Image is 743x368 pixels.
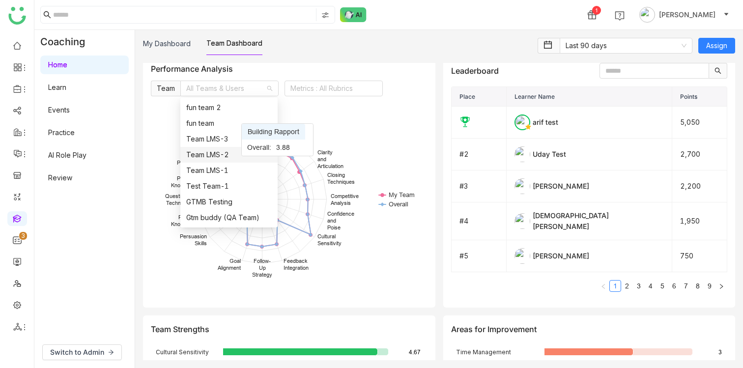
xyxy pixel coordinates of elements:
[389,200,408,208] text: Overall
[692,280,704,292] li: 8
[692,281,703,291] a: 8
[672,240,727,272] td: 750
[186,149,272,160] div: Team LMS-2
[284,258,309,272] text: Feedback Integration
[21,231,25,241] p: 3
[637,7,731,23] button: [PERSON_NAME]
[645,281,656,291] a: 4
[514,146,530,162] img: 6851153c512bef77ea245893
[669,281,680,291] a: 6
[514,114,664,130] div: arif test
[8,7,26,25] img: logo
[180,131,278,147] nz-option-item: Team LMS-3
[409,348,421,356] text: 4.67
[317,149,343,170] text: Clarity and Articulation
[180,210,278,226] nz-option-item: Gtm buddy (QA Team)
[507,87,672,107] th: Learner Name
[284,128,303,142] text: Building Rapport
[177,152,207,166] text: Solution Presentation
[206,39,262,47] a: Team Dashboard
[186,102,272,113] div: fun team 2
[657,280,668,292] li: 5
[681,281,691,291] a: 7
[514,178,530,194] img: 684be972847de31b02b70467
[48,173,72,182] a: Review
[186,197,272,207] div: GTMB Testing
[645,280,657,292] li: 4
[672,202,727,240] td: 1,950
[327,171,355,185] text: Closing Techniques
[48,83,66,91] a: Learn
[657,281,668,291] a: 5
[19,232,27,240] nz-badge-sup: 3
[704,281,715,291] a: 9
[321,11,329,19] img: search-type.svg
[514,146,664,162] div: Uday Test
[456,348,511,356] text: Time Management
[34,30,100,54] div: Coaching
[452,87,507,107] th: Place
[48,106,70,114] a: Events
[451,323,537,335] div: Areas for Improvement
[217,258,241,272] text: Goal Alignment
[452,202,507,240] td: #4
[610,281,621,291] a: 1
[157,84,175,92] span: Team
[186,212,272,223] div: Gtm buddy (QA Team)
[715,280,727,292] li: Next Page
[180,100,278,115] nz-option-item: fun team 2
[180,178,278,194] nz-option-item: Test Team-1
[672,107,727,139] td: 5,050
[186,181,272,192] div: Test Team-1
[609,280,621,292] li: 1
[143,39,191,48] a: My Dashboard
[672,87,727,107] th: Points
[317,233,342,247] text: Cultural Sensitivity
[566,38,686,53] nz-select-item: Last 90 days
[668,280,680,292] li: 6
[252,258,272,279] text: Follow- Up Strategy
[592,6,601,15] div: 1
[48,128,75,137] a: Practice
[514,114,530,130] img: 684abccfde261c4b36a4c026
[330,193,359,206] text: Competitive Analysis
[50,347,104,358] span: Switch to Admin
[452,170,507,202] td: #3
[622,281,632,291] a: 2
[186,134,272,144] div: Team LMS-3
[48,60,67,69] a: Home
[452,139,507,170] td: #2
[698,38,735,54] button: Assign
[451,63,728,79] div: Leaderboard
[171,168,197,189] text: Sales Process Knowledge
[452,240,507,272] td: #5
[514,178,664,194] div: [PERSON_NAME]
[633,280,645,292] li: 3
[706,40,727,51] span: Assign
[186,118,272,129] div: fun team
[171,214,197,227] text: Product Knowledge
[639,7,655,23] img: avatar
[48,151,86,159] a: AI Role Play
[514,210,664,232] div: [DEMOGRAPHIC_DATA][PERSON_NAME]
[180,194,278,210] nz-option-item: GTMB Testing
[704,280,715,292] li: 9
[327,210,354,231] text: Confidence and Poise
[672,139,727,170] td: 2,700
[514,248,530,264] img: 684a9ad2de261c4b36a3cd74
[151,63,233,75] div: Performance Analysis
[180,163,278,178] nz-option-item: Team LMS-1
[633,281,644,291] a: 3
[514,248,664,264] div: [PERSON_NAME]
[186,165,272,176] div: Team LMS-1
[180,233,207,247] text: Persuasion Skills
[151,323,209,335] div: Team Strengths
[389,191,415,198] text: My Team
[165,193,194,206] text: Questioning Techniques
[598,280,609,292] button: Previous Page
[615,11,625,21] img: help.svg
[180,147,278,163] nz-option-item: Team LMS-2
[659,9,715,20] span: [PERSON_NAME]
[672,170,727,202] td: 2,200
